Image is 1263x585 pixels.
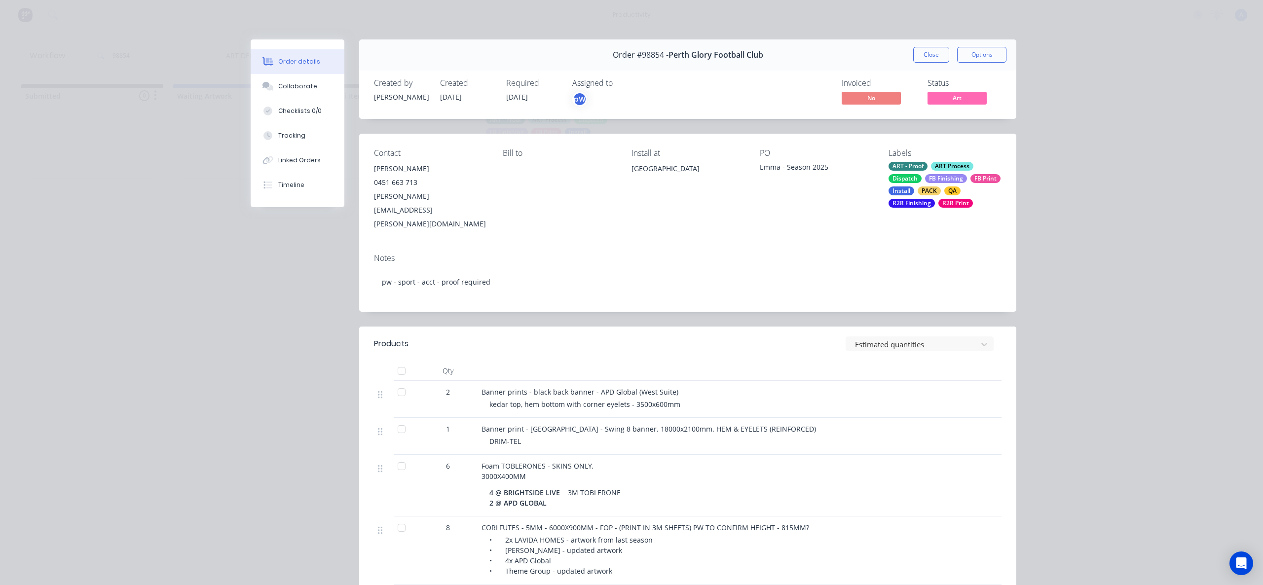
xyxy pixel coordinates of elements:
span: • 2x LAVIDA HOMES - artwork from last season • [PERSON_NAME] - updated artwork • 4x APD Global • ... [489,535,655,576]
div: Labels [889,148,1002,158]
div: Products [374,338,409,350]
button: Close [913,47,949,63]
div: [GEOGRAPHIC_DATA] [631,162,744,176]
div: Notes [374,254,1002,263]
div: [PERSON_NAME] [374,162,487,176]
div: 0451 663 713 [374,176,487,189]
div: PO [760,148,873,158]
span: DRIM-TEL [489,437,521,446]
div: FB Print [970,174,1001,183]
span: [DATE] [506,92,528,102]
div: Install at [631,148,744,158]
button: Checklists 0/0 [251,99,344,123]
div: [PERSON_NAME] [374,92,428,102]
div: Collaborate [278,82,317,91]
div: [PERSON_NAME][EMAIL_ADDRESS][PERSON_NAME][DOMAIN_NAME] [374,189,487,231]
button: Linked Orders [251,148,344,173]
div: Open Intercom Messenger [1229,551,1253,575]
div: QA [944,186,961,195]
div: Checklists 0/0 [278,107,322,115]
span: No [842,92,901,104]
span: CORLFUTES - 5MM - 6000X900MM - FOP - (PRINT IN 3M SHEETS) PW TO CONFIRM HEIGHT - 815MM? [482,523,809,532]
span: Order #98854 - [613,50,669,60]
button: pW [572,92,587,107]
div: Timeline [278,181,304,189]
span: Art [928,92,987,104]
div: Assigned to [572,78,671,88]
div: Required [506,78,560,88]
div: Created [440,78,494,88]
div: Install [889,186,914,195]
button: Art [928,92,987,107]
span: kedar top, hem bottom with corner eyelets - 3500x600mm [489,400,680,409]
button: Collaborate [251,74,344,99]
span: 1 [446,424,450,434]
div: ART - Proof [889,162,928,171]
div: Bill to [503,148,616,158]
span: Banner print - [GEOGRAPHIC_DATA] - Swing 8 banner. 18000x2100mm. HEM & EYELETS (REINFORCED) [482,424,816,434]
div: 3M TOBLERONE [564,485,625,500]
div: Order details [278,57,320,66]
div: 4 @ BRIGHTSIDE LIVE 2 @ APD GLOBAL [489,485,564,510]
span: 2 [446,387,450,397]
div: Emma - Season 2025 [760,162,873,176]
span: Foam TOBLERONES - SKINS ONLY. 3000X400MM [482,461,594,481]
div: Qty [418,361,478,381]
div: Dispatch [889,174,922,183]
span: Perth Glory Football Club [669,50,763,60]
div: FB Finishing [925,174,967,183]
div: Linked Orders [278,156,321,165]
div: [PERSON_NAME]0451 663 713[PERSON_NAME][EMAIL_ADDRESS][PERSON_NAME][DOMAIN_NAME] [374,162,487,231]
div: PACK [918,186,941,195]
div: Tracking [278,131,305,140]
button: Tracking [251,123,344,148]
div: pw - sport - acct - proof required [374,267,1002,297]
div: Contact [374,148,487,158]
div: Created by [374,78,428,88]
div: [GEOGRAPHIC_DATA] [631,162,744,193]
button: Options [957,47,1006,63]
div: Invoiced [842,78,916,88]
span: 6 [446,461,450,471]
div: Status [928,78,1002,88]
button: Timeline [251,173,344,197]
span: 8 [446,522,450,533]
span: Banner prints - black back banner - APD Global (West Suite) [482,387,678,397]
div: ART Process [931,162,973,171]
div: R2R Print [938,199,973,208]
button: Order details [251,49,344,74]
span: [DATE] [440,92,462,102]
div: R2R Finishing [889,199,935,208]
